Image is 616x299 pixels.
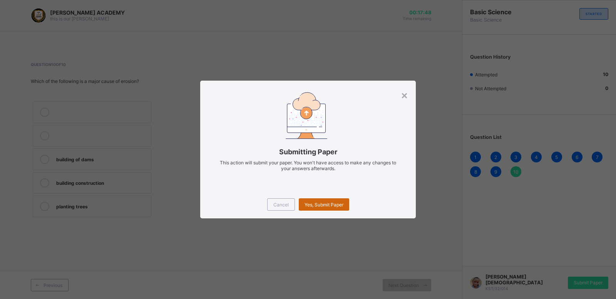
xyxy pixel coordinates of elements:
[273,202,289,208] span: Cancel
[286,92,327,139] img: submitting-paper.7509aad6ec86be490e328e6d2a33d40a.svg
[220,160,396,171] span: This action will submit your paper. You won't have access to make any changes to your answers aft...
[401,88,408,101] div: ×
[305,202,343,208] span: Yes, Submit Paper
[212,148,404,156] span: Submitting Paper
